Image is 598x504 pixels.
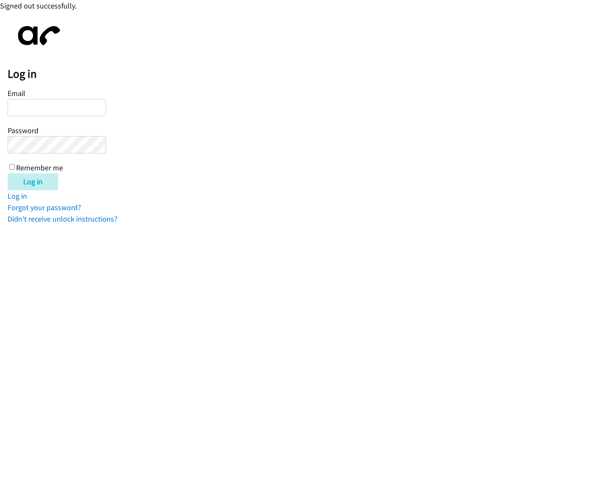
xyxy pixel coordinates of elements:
[8,19,67,52] img: aphone-8a226864a2ddd6a5e75d1ebefc011f4aa8f32683c2d82f3fb0802fe031f96514.svg
[8,126,38,135] label: Password
[8,67,598,81] h2: Log in
[8,173,58,190] input: Log in
[8,214,117,224] a: Didn't receive unlock instructions?
[8,203,81,212] a: Forgot your password?
[8,88,25,98] label: Email
[8,191,27,201] a: Log in
[16,163,63,173] label: Remember me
